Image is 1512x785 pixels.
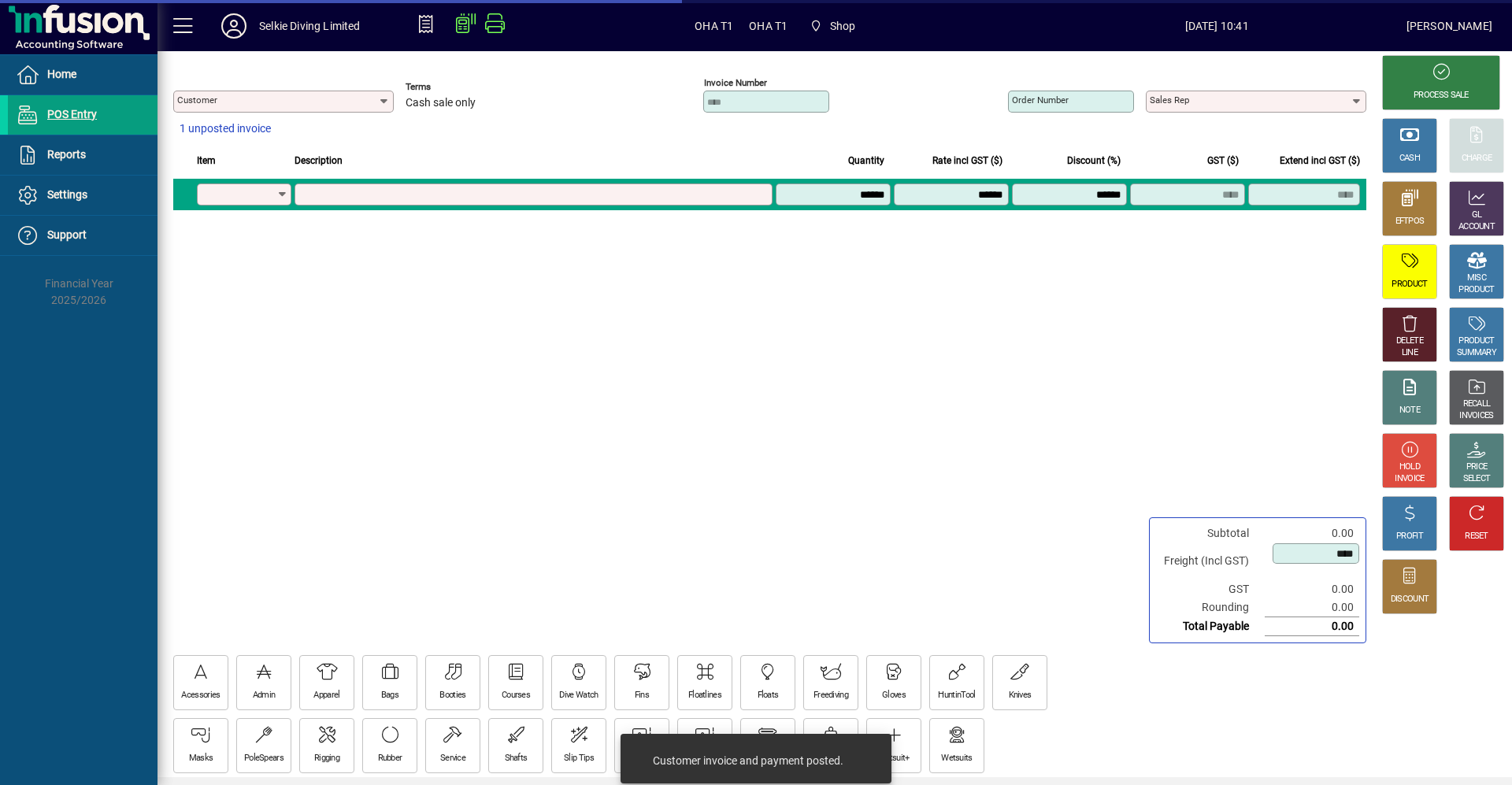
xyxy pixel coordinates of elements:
[559,690,598,702] div: Dive Watch
[564,753,594,765] div: Slip Tips
[1463,398,1491,410] div: RECALL
[209,12,259,40] button: Profile
[830,13,856,39] span: Shop
[177,94,217,106] mat-label: Customer
[1396,335,1423,347] div: DELETE
[1156,617,1265,636] td: Total Payable
[1458,284,1494,296] div: PRODUCT
[758,690,779,702] div: Floats
[181,690,220,702] div: Acessories
[1156,598,1265,617] td: Rounding
[440,753,465,765] div: Service
[653,753,843,768] div: Customer invoice and payment posted.
[505,753,528,765] div: Shafts
[803,12,862,40] span: Shop
[1399,405,1420,417] div: NOTE
[1459,410,1493,422] div: INVOICES
[295,152,343,169] span: Description
[47,188,87,201] span: Settings
[635,690,649,702] div: Fins
[244,753,283,765] div: PoleSpears
[878,753,909,765] div: Wetsuit+
[313,690,339,702] div: Apparel
[938,690,975,702] div: HuntinTool
[47,108,97,120] span: POS Entry
[1265,617,1359,636] td: 0.00
[1156,580,1265,598] td: GST
[1462,153,1492,165] div: CHARGE
[180,120,271,137] span: 1 unposted invoice
[378,753,402,765] div: Rubber
[381,690,398,702] div: Bags
[1067,152,1121,169] span: Discount (%)
[173,115,277,143] button: 1 unposted invoice
[1009,690,1032,702] div: Knives
[1458,221,1495,233] div: ACCOUNT
[1280,152,1360,169] span: Extend incl GST ($)
[47,228,87,241] span: Support
[1395,473,1424,485] div: INVOICE
[253,690,276,702] div: Admin
[688,690,721,702] div: Floatlines
[1265,598,1359,617] td: 0.00
[8,135,157,175] a: Reports
[1012,94,1069,106] mat-label: Order number
[1458,335,1494,347] div: PRODUCT
[1463,473,1491,485] div: SELECT
[704,77,767,88] mat-label: Invoice number
[1414,90,1469,102] div: PROCESS SALE
[259,13,361,39] div: Selkie Diving Limited
[1028,13,1406,39] span: [DATE] 10:41
[1391,594,1429,605] div: DISCOUNT
[1399,153,1420,165] div: CASH
[406,97,476,109] span: Cash sale only
[1466,461,1488,473] div: PRICE
[1406,13,1492,39] div: [PERSON_NAME]
[1467,272,1486,284] div: MISC
[932,152,1002,169] span: Rate incl GST ($)
[1396,531,1423,542] div: PROFIT
[189,753,213,765] div: Masks
[502,690,530,702] div: Courses
[1465,531,1488,542] div: RESET
[749,13,787,39] span: OHA T1
[1156,524,1265,542] td: Subtotal
[314,753,339,765] div: Rigging
[848,152,884,169] span: Quantity
[439,690,465,702] div: Booties
[695,13,733,39] span: OHA T1
[1207,152,1239,169] span: GST ($)
[1472,209,1482,221] div: GL
[1150,94,1189,106] mat-label: Sales rep
[1156,542,1265,580] td: Freight (Incl GST)
[1399,461,1420,473] div: HOLD
[1395,216,1425,228] div: EFTPOS
[47,68,76,80] span: Home
[1265,524,1359,542] td: 0.00
[406,82,500,92] span: Terms
[197,152,216,169] span: Item
[8,55,157,94] a: Home
[1265,580,1359,598] td: 0.00
[941,753,972,765] div: Wetsuits
[1457,347,1496,359] div: SUMMARY
[1402,347,1417,359] div: LINE
[813,690,848,702] div: Freediving
[8,176,157,215] a: Settings
[47,148,86,161] span: Reports
[882,690,906,702] div: Gloves
[1392,279,1427,291] div: PRODUCT
[8,216,157,255] a: Support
